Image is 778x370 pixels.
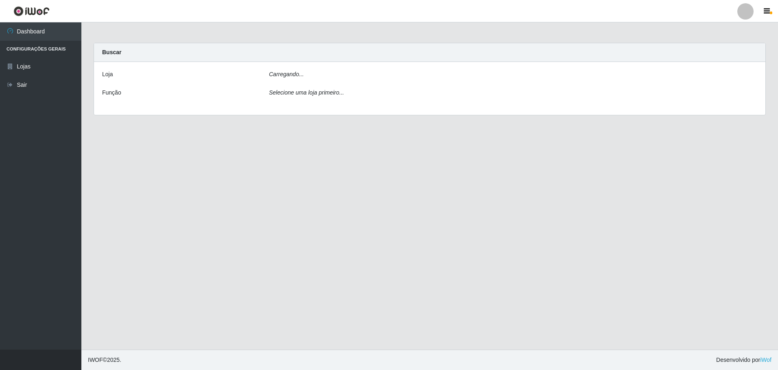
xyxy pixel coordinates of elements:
[269,89,344,96] i: Selecione uma loja primeiro...
[88,357,103,363] span: IWOF
[102,88,121,97] label: Função
[716,356,771,364] span: Desenvolvido por
[760,357,771,363] a: iWof
[102,70,113,79] label: Loja
[13,6,50,16] img: CoreUI Logo
[88,356,121,364] span: © 2025 .
[102,49,121,55] strong: Buscar
[269,71,304,77] i: Carregando...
